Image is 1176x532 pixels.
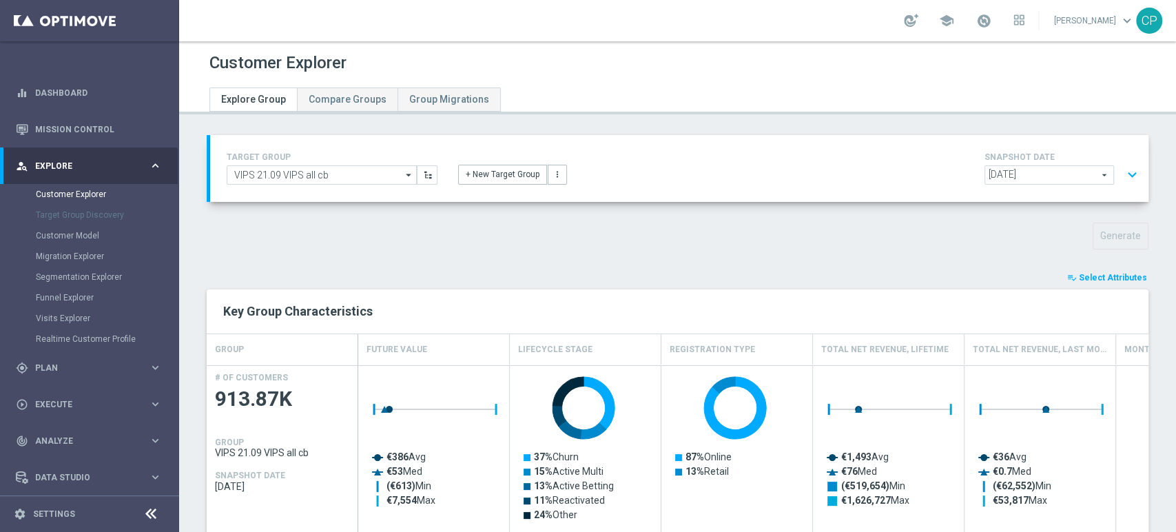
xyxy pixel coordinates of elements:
[36,287,178,308] div: Funnel Explorer
[841,451,889,462] text: Avg
[35,364,149,372] span: Plan
[227,149,1132,188] div: TARGET GROUP arrow_drop_down + New Target Group more_vert SNAPSHOT DATE arrow_drop_down expand_more
[15,88,163,99] button: equalizer Dashboard
[215,373,288,382] h4: # OF CUSTOMERS
[685,466,704,477] tspan: 13%
[685,466,729,477] text: Retail
[36,205,178,225] div: Target Group Discovery
[993,451,1027,462] text: Avg
[548,165,567,184] button: more_vert
[227,152,437,162] h4: TARGET GROUP
[36,189,143,200] a: Customer Explorer
[841,480,889,492] tspan: (€519,654)
[367,338,427,362] h4: Future Value
[1136,8,1162,34] div: CP
[209,88,501,112] ul: Tabs
[386,466,422,477] text: Med
[36,272,143,283] a: Segmentation Explorer
[16,435,28,447] i: track_changes
[386,480,431,492] text: Min
[1093,223,1148,249] button: Generate
[223,303,1132,320] h2: Key Group Characteristics
[35,74,162,111] a: Dashboard
[993,480,1035,492] tspan: (€62,552)
[14,508,26,520] i: settings
[36,334,143,345] a: Realtime Customer Profile
[670,338,755,362] h4: Registration Type
[386,451,426,462] text: Avg
[36,292,143,303] a: Funnel Explorer
[16,471,149,484] div: Data Studio
[149,159,162,172] i: keyboard_arrow_right
[534,495,553,506] tspan: 11%
[149,471,162,484] i: keyboard_arrow_right
[16,362,28,374] i: gps_fixed
[553,170,562,179] i: more_vert
[36,230,143,241] a: Customer Model
[16,160,149,172] div: Explore
[36,308,178,329] div: Visits Explorer
[16,160,28,172] i: person_search
[215,438,244,447] h4: GROUP
[386,466,403,477] tspan: €53
[685,451,732,462] text: Online
[36,184,178,205] div: Customer Explorer
[518,338,592,362] h4: Lifecycle Stage
[534,509,553,520] tspan: 24%
[149,361,162,374] i: keyboard_arrow_right
[386,495,435,506] text: Max
[149,398,162,411] i: keyboard_arrow_right
[16,435,149,447] div: Analyze
[993,495,1047,506] text: Max
[993,451,1009,462] tspan: €36
[35,473,149,482] span: Data Studio
[458,165,547,184] button: + New Target Group
[973,338,1107,362] h4: Total Net Revenue, Last Month
[534,480,614,491] text: Active Betting
[534,466,604,477] text: Active Multi
[534,509,577,520] text: Other
[841,495,909,506] text: Max
[149,434,162,447] i: keyboard_arrow_right
[16,111,162,147] div: Mission Control
[15,472,163,483] div: Data Studio keyboard_arrow_right
[841,466,877,477] text: Med
[215,386,350,413] span: 913.87K
[215,471,285,480] h4: SNAPSHOT DATE
[35,111,162,147] a: Mission Control
[215,447,350,458] span: VIPS 21.09 VIPS all cb
[841,495,891,506] tspan: €1,626,727
[15,362,163,374] button: gps_fixed Plan keyboard_arrow_right
[402,166,416,184] i: arrow_drop_down
[993,495,1029,506] tspan: €53,817
[534,451,553,462] tspan: 37%
[36,251,143,262] a: Migration Explorer
[15,399,163,410] button: play_circle_outline Execute keyboard_arrow_right
[984,152,1143,162] h4: SNAPSHOT DATE
[993,466,1012,477] tspan: €0.7
[1053,10,1136,31] a: [PERSON_NAME]keyboard_arrow_down
[36,267,178,287] div: Segmentation Explorer
[821,338,949,362] h4: Total Net Revenue, Lifetime
[16,362,149,374] div: Plan
[841,466,858,477] tspan: €76
[36,329,178,349] div: Realtime Customer Profile
[36,246,178,267] div: Migration Explorer
[841,451,871,462] tspan: €1,493
[15,124,163,135] button: Mission Control
[309,94,386,105] span: Compare Groups
[1120,13,1135,28] span: keyboard_arrow_down
[16,74,162,111] div: Dashboard
[35,437,149,445] span: Analyze
[15,436,163,447] button: track_changes Analyze keyboard_arrow_right
[1122,162,1142,188] button: expand_more
[15,161,163,172] button: person_search Explore keyboard_arrow_right
[534,495,605,506] text: Reactivated
[35,162,149,170] span: Explore
[534,480,553,491] tspan: 13%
